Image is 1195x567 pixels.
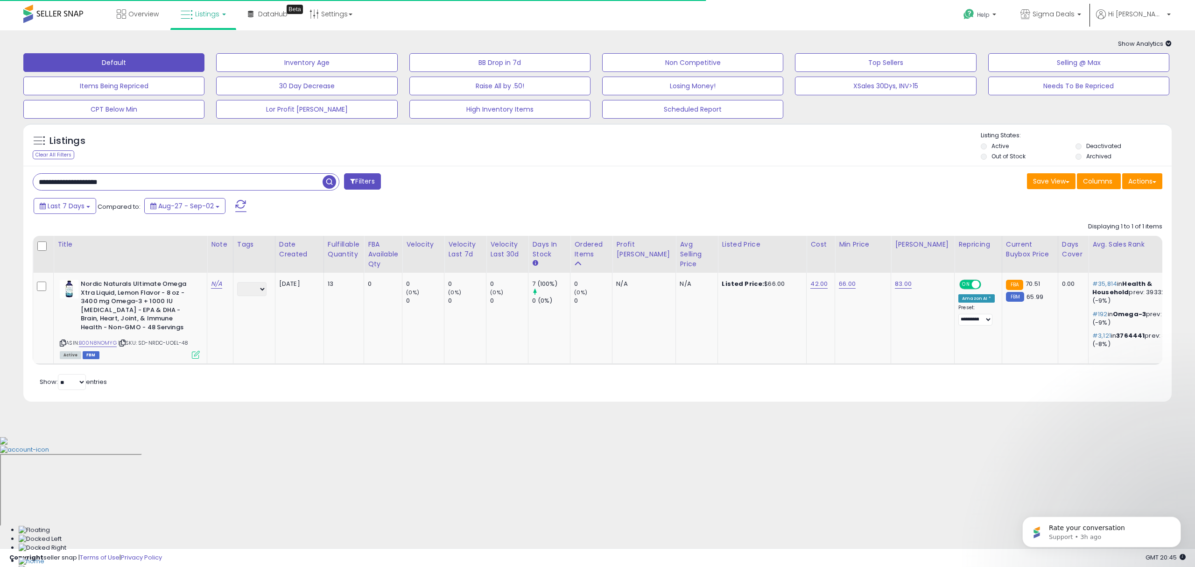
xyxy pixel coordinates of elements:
[680,280,710,288] div: N/A
[532,240,566,259] div: Days In Stock
[810,279,828,289] a: 42.00
[448,297,486,305] div: 0
[722,279,764,288] b: Listed Price:
[958,305,995,326] div: Preset:
[981,131,1172,140] p: Listing States:
[1006,240,1054,259] div: Current Buybox Price
[216,53,397,72] button: Inventory Age
[15,106,146,133] div: Just to note, any additional accounts added after this will follow our new pricing structure of $...
[991,142,1009,150] label: Active
[1122,173,1162,189] button: Actions
[722,240,802,249] div: Listed Price
[409,77,590,95] button: Raise All by .50!
[1006,280,1023,290] small: FBA
[977,11,990,19] span: Help
[368,280,395,288] div: 0
[60,280,78,298] img: 41naSs0Xq8L._SL40_.jpg
[279,240,320,259] div: Date Created
[1108,9,1164,19] span: Hi [PERSON_NAME]
[1008,497,1195,562] iframe: Intercom notifications message
[7,8,179,178] div: Elias says…
[988,53,1169,72] button: Selling @ Max
[7,224,179,246] div: Adam says…
[616,280,668,288] div: N/A
[1006,292,1024,302] small: FBM
[158,201,214,211] span: Aug-27 - Sep-02
[406,240,440,249] div: Velocity
[49,135,85,148] h5: Listings
[23,100,204,119] button: CPT Below Min
[960,281,972,289] span: ON
[406,280,444,288] div: 0
[574,289,587,296] small: (0%)
[328,280,357,288] div: 13
[1092,240,1187,249] div: Avg. Sales Rank
[1027,173,1075,189] button: Save View
[41,184,172,211] div: Thank you for letting me know. Glad to hear that my grandfathered in is still valid:)
[532,259,538,268] small: Days In Stock.
[574,240,608,259] div: Ordered Items
[216,77,397,95] button: 30 Day Decrease
[128,9,159,19] span: Overview
[98,202,141,211] span: Compared to:
[963,8,975,20] i: Get Help
[958,240,998,249] div: Repricing
[1092,279,1117,288] span: #35,814
[6,4,24,21] button: go back
[1092,310,1184,327] p: in prev: 210 (-9%)
[574,280,612,288] div: 0
[279,280,316,288] div: [DATE]
[532,297,570,305] div: 0 (0%)
[15,147,146,165] div: Best, [PERSON_NAME]
[490,240,524,259] div: Velocity Last 30d
[19,526,50,535] img: Floating
[7,246,179,310] div: Adam says…
[1077,173,1121,189] button: Columns
[23,53,204,72] button: Default
[602,53,783,72] button: Non Competitive
[7,178,179,224] div: Samuel says…
[722,280,799,288] div: $66.00
[602,100,783,119] button: Scheduled Report
[956,1,1005,30] a: Help
[57,240,203,249] div: Title
[602,77,783,95] button: Losing Money!
[40,227,92,234] b: [PERSON_NAME]
[1092,332,1184,348] p: in prev: 3376 (-8%)
[164,4,181,21] div: Close
[980,281,995,289] span: OFF
[45,9,75,16] h1: Support
[448,240,482,259] div: Velocity Last 7d
[1092,279,1153,297] span: Health & Household
[1062,240,1084,259] div: Days Cover
[1096,9,1171,30] a: Hi [PERSON_NAME]
[23,77,204,95] button: Items Being Repriced
[211,240,229,249] div: Note
[15,251,146,297] div: We're happy to help, [PERSON_NAME]. If you have any other questions, please feel free to let us k...
[19,535,62,544] img: Docked Left
[616,240,672,259] div: Profit [PERSON_NAME]
[574,297,612,305] div: 0
[991,152,1026,160] label: Out of Stock
[1086,142,1121,150] label: Deactivated
[988,77,1169,95] button: Needs To Be Repriced
[1062,280,1081,288] div: 0.00
[211,279,222,289] a: N/A
[7,246,153,303] div: We're happy to help, [PERSON_NAME]. If you have any other questions, please feel free to let us k...
[1088,222,1162,231] div: Displaying 1 to 1 of 1 items
[1092,280,1184,305] p: in prev: 39332 (-9%)
[1116,331,1145,340] span: 3764441
[7,8,153,170] div: You can absolutely add another account! I’m assuming this is for a US store. I can see that you w...
[17,320,128,331] div: Rate your conversation
[237,240,271,249] div: Tags
[48,201,84,211] span: Last 7 Days
[490,280,528,288] div: 0
[27,5,42,20] img: Profile image for Support
[1083,177,1112,186] span: Columns
[146,4,164,21] button: Home
[1092,331,1111,340] span: #3,121
[895,240,950,249] div: [PERSON_NAME]
[81,280,194,334] b: Nordic Naturals Ultimate Omega Xtra Liquid, Lemon Flavor - 8 oz - 3400 mg Omega-3 + 1000 IU [MEDI...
